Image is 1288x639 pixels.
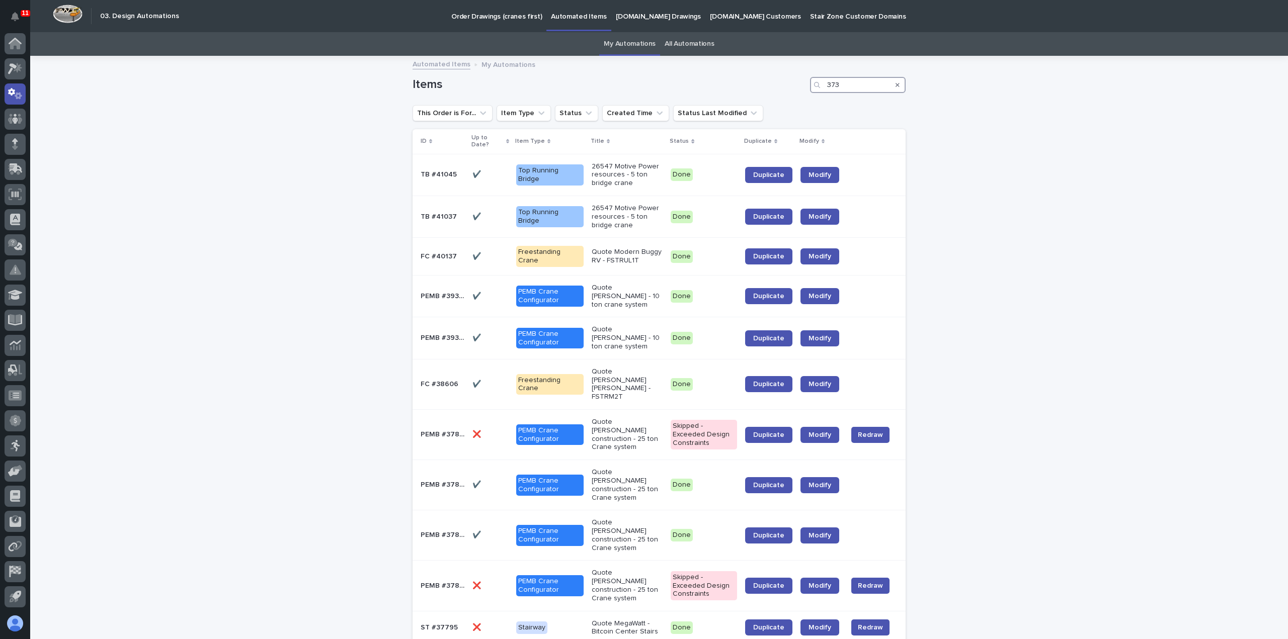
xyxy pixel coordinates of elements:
tr: TB #41037TB #41037 ✔️✔️ Top Running Bridge26547 Motive Power resources - 5 ton bridge craneDoneDu... [413,196,906,237]
a: Duplicate [745,288,792,304]
a: Modify [800,427,839,443]
p: ✔️ [472,332,483,342]
p: PEMB #37847 [421,580,466,590]
a: Duplicate [745,578,792,594]
span: Duplicate [753,482,784,489]
div: Done [671,529,693,541]
p: Up to Date? [471,132,504,151]
p: PEMB #37849 [421,529,466,539]
p: PEMB #37852 [421,428,466,439]
button: This Order is For... [413,105,493,121]
span: Duplicate [753,213,784,220]
a: Modify [800,619,839,635]
button: Redraw [851,619,890,635]
span: Modify [809,171,831,178]
a: Duplicate [745,248,792,264]
p: ✔️ [472,168,483,179]
tr: PEMB #37852PEMB #37852 ❌❌ PEMB Crane ConfiguratorQuote [PERSON_NAME] construction - 25 ton Crane ... [413,409,906,460]
div: Freestanding Crane [516,374,583,395]
span: Duplicate [753,335,784,342]
div: Notifications11 [13,12,26,28]
p: Quote [PERSON_NAME] - 10 ton crane system [592,284,663,309]
div: Freestanding Crane [516,246,583,267]
span: Redraw [858,622,883,632]
button: Notifications [5,6,26,27]
p: Title [591,136,604,147]
tr: FC #38606FC #38606 ✔️✔️ Freestanding CraneQuote [PERSON_NAME] [PERSON_NAME] - FSTRM2TDoneDuplicat... [413,359,906,409]
p: ST #37795 [421,621,460,632]
p: Status [670,136,689,147]
p: 26547 Motive Power resources - 5 ton bridge crane [592,162,663,188]
p: Quote [PERSON_NAME] construction - 25 ton Crane system [592,518,663,552]
button: Redraw [851,427,890,443]
div: PEMB Crane Configurator [516,328,583,349]
div: Done [671,290,693,303]
div: Done [671,332,693,344]
p: Quote [PERSON_NAME] construction - 25 ton Crane system [592,418,663,451]
p: 11 [22,10,29,17]
a: Duplicate [745,619,792,635]
div: Skipped - Exceeded Design Constraints [671,420,737,449]
div: Top Running Bridge [516,164,583,186]
span: Duplicate [753,624,784,631]
a: Modify [800,248,839,264]
p: Quote [PERSON_NAME] construction - 25 ton Crane system [592,569,663,602]
a: Modify [800,330,839,346]
p: Duplicate [744,136,772,147]
p: Item Type [515,136,545,147]
tr: TB #41045TB #41045 ✔️✔️ Top Running Bridge26547 Motive Power resources - 5 ton bridge craneDoneDu... [413,154,906,196]
div: PEMB Crane Configurator [516,424,583,445]
span: Redraw [858,581,883,591]
p: Quote MegaWatt - Bitcoin Center Stairs [592,619,663,636]
span: Duplicate [753,582,784,589]
p: Quote [PERSON_NAME] construction - 25 ton Crane system [592,468,663,502]
div: PEMB Crane Configurator [516,575,583,596]
span: Modify [809,624,831,631]
p: ✔️ [472,479,483,489]
span: Duplicate [753,381,784,388]
p: My Automations [481,58,535,69]
a: Duplicate [745,167,792,183]
p: ✔️ [472,250,483,261]
div: Done [671,621,693,634]
p: ✔️ [472,211,483,221]
a: My Automations [604,32,656,56]
a: Modify [800,209,839,225]
div: Top Running Bridge [516,206,583,227]
span: Modify [809,582,831,589]
span: Modify [809,431,831,438]
span: Modify [809,213,831,220]
span: Duplicate [753,532,784,539]
span: Modify [809,335,831,342]
a: Duplicate [745,427,792,443]
p: 26547 Motive Power resources - 5 ton bridge crane [592,204,663,229]
a: Duplicate [745,209,792,225]
p: Quote Modern Buggy RV - FSTRUL1T [592,248,663,265]
p: ✔️ [472,290,483,301]
a: Duplicate [745,527,792,543]
span: Modify [809,253,831,260]
a: Modify [800,527,839,543]
span: Duplicate [753,171,784,178]
p: ✔️ [472,529,483,539]
button: users-avatar [5,613,26,634]
p: ❌ [472,428,483,439]
span: Duplicate [753,253,784,260]
tr: PEMB #37851PEMB #37851 ✔️✔️ PEMB Crane ConfiguratorQuote [PERSON_NAME] construction - 25 ton Cran... [413,460,906,510]
p: Quote [PERSON_NAME] [PERSON_NAME] - FSTRM2T [592,368,663,401]
button: Status [555,105,598,121]
p: PEMB #37851 [421,479,466,489]
span: Modify [809,532,831,539]
a: Modify [800,288,839,304]
p: FC #38606 [421,378,460,389]
div: Search [810,77,906,93]
a: Modify [800,477,839,493]
p: FC #40137 [421,250,459,261]
p: TB #41045 [421,168,459,179]
div: PEMB Crane Configurator [516,525,583,546]
a: Modify [800,376,839,392]
img: Workspace Logo [53,5,83,23]
tr: PEMB #39374PEMB #39374 ✔️✔️ PEMB Crane ConfiguratorQuote [PERSON_NAME] - 10 ton crane systemDoneD... [413,275,906,317]
tr: PEMB #37849PEMB #37849 ✔️✔️ PEMB Crane ConfiguratorQuote [PERSON_NAME] construction - 25 ton Cran... [413,510,906,561]
span: Modify [809,482,831,489]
